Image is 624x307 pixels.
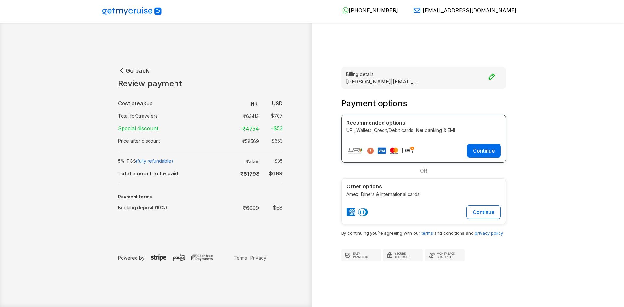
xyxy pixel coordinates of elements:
p: Amex, Diners & International cards [346,191,501,198]
td: : [225,122,228,135]
strong: $ 68 [273,204,283,211]
td: ₹ 63413 [238,111,261,121]
b: USD [272,100,283,107]
td: 5% TCS [118,155,225,167]
a: terms [422,230,433,236]
button: Continue [466,205,501,219]
strong: Special discount [118,125,158,132]
b: INR [249,100,258,107]
p: By continuing you’re agreeing with our and conditions and [341,229,506,237]
a: [EMAIL_ADDRESS][DOMAIN_NAME] [409,7,516,14]
span: [PHONE_NUMBER] [349,7,398,14]
a: [PHONE_NUMBER] [337,7,398,14]
td: Total for 3 travelers [118,110,225,122]
button: Continue [467,144,501,158]
td: : [225,167,228,180]
img: payu [173,254,185,261]
strong: -₹ 4754 [240,125,259,132]
td: ₹ 58569 [238,136,262,146]
h4: Other options [346,184,501,190]
h1: Review payment [118,79,283,89]
span: (fully refundable) [136,158,173,164]
button: Go back [118,67,149,74]
div: OR [341,163,506,178]
td: : [225,155,228,167]
img: stripe [151,254,166,261]
td: : [225,97,228,110]
b: Total amount to be paid [118,170,178,177]
p: Powered by [118,254,232,261]
td: : [225,201,228,214]
td: $ 707 [261,111,283,121]
h5: Payment terms [118,194,283,200]
h3: Payment options [341,99,506,109]
p: UPI, Wallets, Credit/Debit cards, Net banking & EMI [346,127,501,134]
img: cashfree [191,254,213,261]
td: Booking deposit (10%) [118,201,225,214]
span: [EMAIL_ADDRESS][DOMAIN_NAME] [423,7,516,14]
b: Cost breakup [118,100,153,107]
strong: ₹ 6099 [243,205,259,211]
h4: Recommended options [346,120,501,126]
a: Privacy [249,254,268,261]
p: [PERSON_NAME] | [EMAIL_ADDRESS][DOMAIN_NAME] [346,78,421,84]
td: ₹ 3139 [238,156,261,166]
td: $ 653 [262,136,283,146]
b: ₹ 61798 [240,171,260,177]
img: Email [414,7,420,14]
a: privacy policy [475,230,503,236]
b: $ 689 [269,170,283,177]
img: WhatsApp [342,7,349,14]
td: : [225,135,228,147]
a: Terms [232,254,249,261]
td: Price after discount [118,135,225,147]
strong: -$ 53 [271,125,283,132]
td: $ 35 [261,156,283,166]
td: : [225,110,228,122]
small: Billing details [346,71,501,78]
